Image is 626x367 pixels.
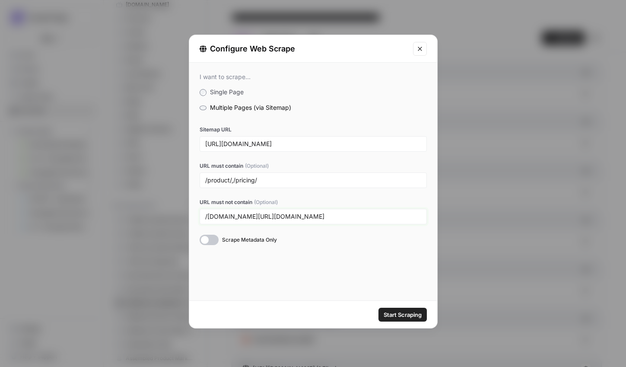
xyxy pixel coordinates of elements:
input: e.g: /support/,/contact/ [205,213,421,220]
button: Close modal [413,42,427,56]
span: Start Scraping [384,310,422,319]
input: e.g: /blog/,/articles/ [205,176,421,184]
input: e.g: www.example.com/sitemap.xml [205,140,421,148]
span: Multiple Pages (via Sitemap) [210,104,291,111]
label: Sitemap URL [200,126,427,134]
label: URL must not contain [200,198,427,206]
label: URL must contain [200,162,427,170]
span: Single Page [210,88,244,96]
span: (Optional) [245,162,269,170]
span: Scrape Metadata Only [222,236,277,244]
div: I want to scrape... [200,73,427,81]
button: Start Scraping [378,308,427,322]
input: Multiple Pages (via Sitemap) [200,105,207,110]
div: Configure Web Scrape [200,43,408,55]
span: (Optional) [254,198,278,206]
input: Single Page [200,89,207,96]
